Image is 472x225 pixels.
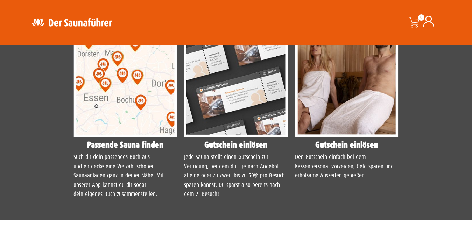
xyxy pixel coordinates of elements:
[295,153,399,180] p: Den Gutschein einfach bei dem Kassenpersonal vorzeigen, Geld sparen und erholsame Auszeiten genie...
[73,141,177,149] h4: Passende Sauna finden
[184,141,288,149] h4: Gutschein einlösen
[295,141,399,149] h4: Gutschein einlösen
[73,153,177,199] p: Such dir dein passendes Buch aus und entdecke eine Vielzahl schöner Saunaanlagen ganz in deiner N...
[418,14,424,21] span: 0
[184,153,288,199] p: Jede Sauna stellt einen Gutschein zur Verfügung, bei dem du – je nach Angebot – alleine oder zu z...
